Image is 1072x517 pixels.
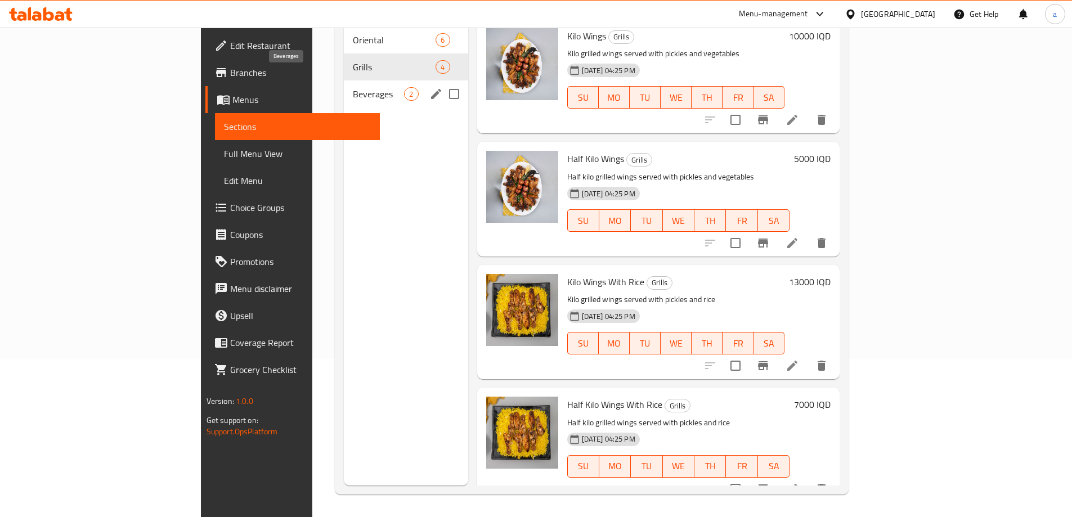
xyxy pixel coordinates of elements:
span: Menu disclaimer [230,282,371,295]
button: FR [726,209,757,232]
button: SU [567,86,599,109]
button: WE [661,332,692,354]
a: Branches [205,59,380,86]
span: TU [634,89,656,106]
span: [DATE] 04:25 PM [577,434,640,444]
span: Branches [230,66,371,79]
a: Choice Groups [205,194,380,221]
span: Grills [627,154,652,167]
button: WE [663,455,694,478]
span: 2 [405,89,418,100]
button: SU [567,209,599,232]
button: SU [567,332,599,354]
span: 1.0.0 [236,394,253,408]
span: Menus [232,93,371,106]
div: items [436,33,450,47]
h6: 10000 IQD [789,28,831,44]
a: Menus [205,86,380,113]
span: SU [572,213,595,229]
span: TH [696,335,718,352]
span: Coverage Report [230,336,371,349]
span: Grills [353,60,436,74]
span: TH [699,213,721,229]
a: Full Menu View [215,140,380,167]
div: Menu-management [739,7,808,21]
button: Branch-specific-item [750,352,777,379]
button: TH [692,86,723,109]
a: Promotions [205,248,380,275]
button: SA [753,86,784,109]
button: MO [599,209,631,232]
span: FR [730,213,753,229]
div: items [404,87,418,101]
p: Half kilo grilled wings served with pickles and vegetables [567,170,790,184]
span: WE [667,458,690,474]
button: WE [663,209,694,232]
span: SU [572,458,595,474]
span: SU [572,89,594,106]
span: WE [665,89,687,106]
span: Version: [207,394,234,408]
span: SA [758,335,780,352]
span: a [1053,8,1057,20]
span: SA [762,213,785,229]
a: Edit Menu [215,167,380,194]
button: FR [723,86,753,109]
span: Select to update [724,354,747,377]
span: TU [634,335,656,352]
span: Full Menu View [224,147,371,160]
a: Coverage Report [205,329,380,356]
button: delete [808,352,835,379]
button: FR [726,455,757,478]
a: Sections [215,113,380,140]
a: Upsell [205,302,380,329]
span: Get support on: [207,413,258,428]
span: Edit Menu [224,174,371,187]
h6: 13000 IQD [789,274,831,290]
div: Grills [626,153,652,167]
a: Support.OpsPlatform [207,424,278,439]
span: Select to update [724,477,747,501]
button: WE [661,86,692,109]
button: SA [758,455,790,478]
span: SU [572,335,594,352]
span: [DATE] 04:25 PM [577,65,640,76]
button: TU [630,86,661,109]
div: items [436,60,450,74]
nav: Menu sections [344,22,468,112]
button: Branch-specific-item [750,230,777,257]
span: Grills [665,399,690,412]
span: Beverages [353,87,404,101]
span: TH [696,89,718,106]
button: delete [808,230,835,257]
span: WE [667,213,690,229]
a: Menu disclaimer [205,275,380,302]
button: MO [599,455,631,478]
button: TU [631,455,662,478]
span: Promotions [230,255,371,268]
img: Kilo Wings [486,28,558,100]
span: Grills [647,276,672,289]
div: Grills [647,276,672,290]
span: Upsell [230,309,371,322]
a: Edit Restaurant [205,32,380,59]
button: FR [723,332,753,354]
a: Edit menu item [786,482,799,496]
h6: 5000 IQD [794,151,831,167]
span: 4 [436,62,449,73]
img: Half Kilo Wings [486,151,558,223]
span: 6 [436,35,449,46]
span: Kilo Wings [567,28,606,44]
button: SA [753,332,784,354]
button: Branch-specific-item [750,106,777,133]
h6: 7000 IQD [794,397,831,412]
span: Edit Restaurant [230,39,371,52]
button: SA [758,209,790,232]
button: TH [692,332,723,354]
button: MO [599,332,630,354]
span: Coupons [230,228,371,241]
span: Oriental [353,33,436,47]
img: Half Kilo Wings With Rice [486,397,558,469]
